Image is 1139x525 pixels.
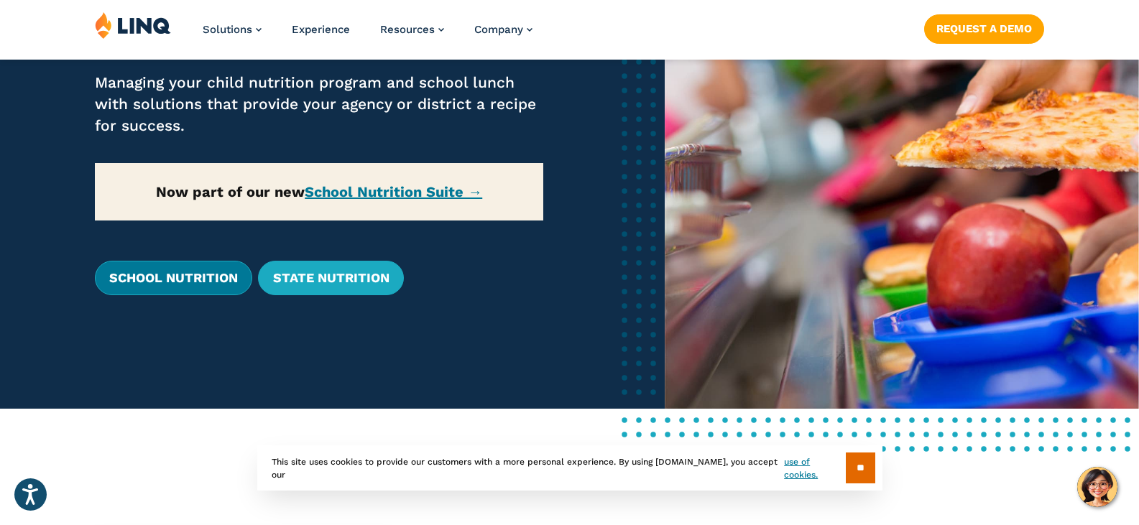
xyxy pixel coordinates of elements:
[95,72,544,136] p: Managing your child nutrition program and school lunch with solutions that provide your agency or...
[95,11,171,39] img: LINQ | K‑12 Software
[924,11,1044,43] nav: Button Navigation
[305,183,482,200] a: School Nutrition Suite →
[474,23,532,36] a: Company
[380,23,444,36] a: Resources
[474,23,523,36] span: Company
[924,14,1044,43] a: Request a Demo
[257,445,882,491] div: This site uses cookies to provide our customers with a more personal experience. By using [DOMAIN...
[95,261,252,295] a: School Nutrition
[784,455,845,481] a: use of cookies.
[292,23,350,36] a: Experience
[203,23,262,36] a: Solutions
[1077,467,1117,507] button: Hello, have a question? Let’s chat.
[203,11,532,59] nav: Primary Navigation
[156,183,482,200] strong: Now part of our new
[258,261,403,295] a: State Nutrition
[203,23,252,36] span: Solutions
[380,23,435,36] span: Resources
